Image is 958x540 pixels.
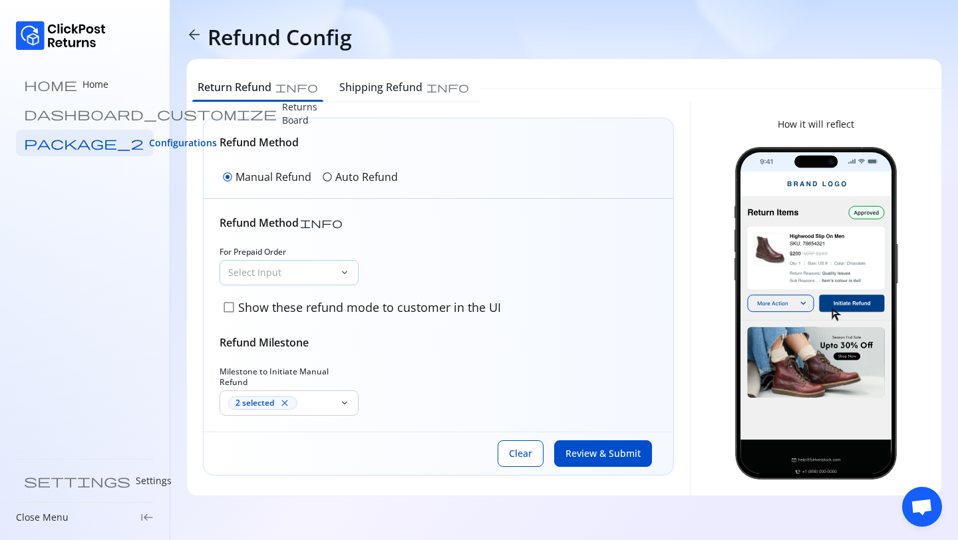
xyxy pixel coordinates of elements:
img: Logo [16,21,106,50]
button: Review & Submit [554,440,652,467]
span: Clear [509,447,532,460]
span: package_2 [24,136,144,150]
p: Select Input [228,266,334,279]
p: Auto Refund [335,169,398,185]
span: For Prepaid Order [220,247,286,257]
span: home [24,78,77,91]
a: home Home [16,71,154,98]
p: How it will reflect [778,118,854,131]
a: package_2 Configurations [16,130,154,156]
button: Show these refund mode to customer in the UI [220,296,504,319]
p: Close Menu [16,511,69,524]
span: dashboard_customize [24,107,277,120]
span: keyboard_arrow_down [339,398,350,408]
span: info [426,82,469,92]
div: Open chat [902,487,942,527]
h6: Return Refund [198,79,271,95]
span: settings [24,474,130,487]
span: check_box_outline_blank [222,301,236,314]
span: arrow_back [186,27,202,43]
p: Home [82,78,108,91]
img: return-image [707,147,925,479]
h6: Shipping Refund [339,79,422,95]
h6: Refund Method [220,134,400,150]
span: keyboard_arrow_down [339,267,350,278]
h6: Refund Milestone [220,335,657,350]
p: Returns Board [282,100,317,127]
span: info [275,82,318,92]
div: Close Menukeyboard_tab_rtl [16,511,154,524]
h4: Refund Config [208,24,352,51]
span: radio_button_unchecked [322,172,333,182]
a: dashboard_customize Returns Board [16,100,154,127]
span: Review & Submit [565,447,641,460]
span: info [300,217,343,228]
span: 2 selected [236,398,274,408]
span: Configurations [149,136,217,150]
h6: Refund Method [220,215,299,231]
span: keyboard_tab_rtl [140,511,154,524]
span: radio_button_checked [222,172,233,182]
span: close [279,398,290,408]
a: settings Settings [16,468,154,494]
p: Manual Refund [236,169,311,185]
p: Show these refund mode to customer in the UI [236,299,501,316]
span: Milestone to Initiate Manual Refund [220,366,359,388]
p: Settings [136,474,172,487]
button: Clear [498,440,544,467]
